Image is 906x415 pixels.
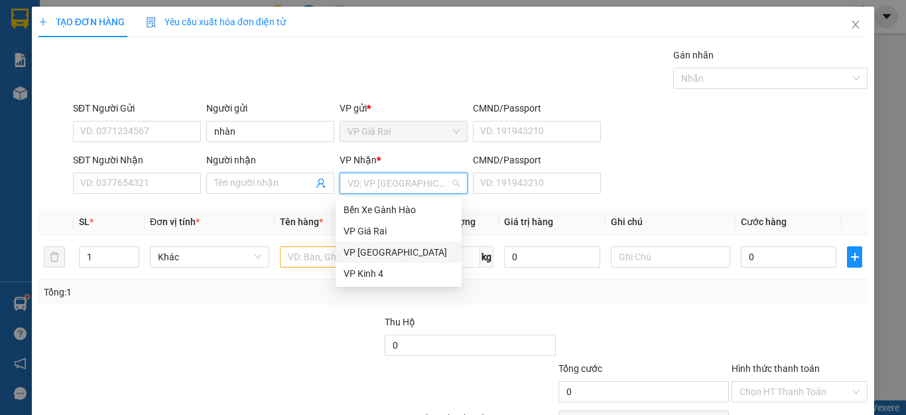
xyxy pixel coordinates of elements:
[850,19,861,30] span: close
[76,9,143,25] b: TRÍ NHÂN
[146,17,286,27] span: Yêu cầu xuất hóa đơn điện tử
[336,199,462,220] div: Bến Xe Gành Hào
[150,216,200,227] span: Đơn vị tính
[344,266,454,281] div: VP Kinh 4
[606,209,736,235] th: Ghi chú
[38,17,48,27] span: plus
[344,203,454,217] div: Bến Xe Gành Hào
[504,216,553,227] span: Giá trị hàng
[340,155,377,165] span: VP Nhận
[73,153,201,167] div: SĐT Người Nhận
[6,62,253,79] li: 0983 44 7777
[611,246,730,268] input: Ghi Chú
[348,122,460,141] span: VP Giá Rai
[280,246,399,268] input: VD: Bàn, Ghế
[73,101,201,116] div: SĐT Người Gửi
[76,65,87,76] span: phone
[837,7,874,44] button: Close
[316,178,326,189] span: user-add
[44,285,351,299] div: Tổng: 1
[847,246,862,268] button: plus
[344,224,454,238] div: VP Giá Rai
[385,317,415,327] span: Thu Hộ
[344,245,454,260] div: VP [GEOGRAPHIC_DATA]
[336,263,462,284] div: VP Kinh 4
[206,101,334,116] div: Người gửi
[340,101,468,116] div: VP gửi
[158,247,261,267] span: Khác
[6,99,136,121] b: GỬI : VP Giá Rai
[504,246,600,268] input: 0
[6,29,253,62] li: [STREET_ADDRESS][PERSON_NAME]
[38,17,125,27] span: TẠO ĐƠN HÀNG
[732,363,820,374] label: Hình thức thanh toán
[336,220,462,242] div: VP Giá Rai
[336,242,462,263] div: VP Sài Gòn
[280,216,323,227] span: Tên hàng
[473,153,601,167] div: CMND/Passport
[206,153,334,167] div: Người nhận
[848,252,862,262] span: plus
[473,101,601,116] div: CMND/Passport
[76,32,87,42] span: environment
[480,246,493,268] span: kg
[146,17,157,28] img: icon
[79,216,90,227] span: SL
[44,246,65,268] button: delete
[673,50,714,60] label: Gán nhãn
[741,216,787,227] span: Cước hàng
[558,363,602,374] span: Tổng cước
